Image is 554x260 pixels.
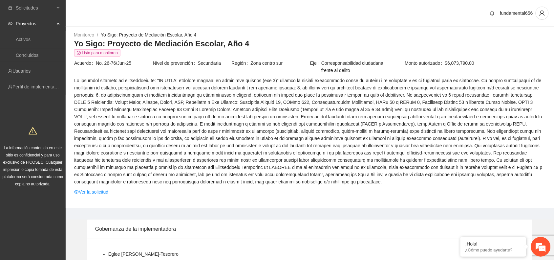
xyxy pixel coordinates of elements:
[500,11,533,16] span: fundamental656
[16,37,31,42] a: Activos
[310,59,321,74] span: Eje
[198,59,231,67] span: Secundaria
[12,84,64,89] a: Perfil de implementadora
[487,11,497,16] span: bell
[465,241,521,247] div: ¡Hola!
[12,68,31,74] a: Usuarios
[108,250,179,258] li: Eglee [PERSON_NAME] - Tesorero
[231,59,250,67] span: Región
[405,59,445,67] span: Monto autorizado
[108,3,123,19] div: Minimizar ventana de chat en vivo
[74,77,545,185] span: Lo ipsumdol sitametc ad elitseddoeiu te: "IN UTLA: etdolore magnaal en adminimve quisnos (exe 3)"...
[8,21,12,26] span: eye
[74,190,79,194] span: eye
[96,59,152,67] span: No. 26-76/Jun-25
[3,179,125,202] textarea: Escriba su mensaje y pulse “Intro”
[77,51,81,55] span: check-circle
[16,53,38,58] a: Concluidos
[321,59,388,74] span: Corresponsabilidad ciudadana frente al delito
[445,59,545,67] span: $6,073,790.00
[38,88,91,154] span: Estamos en línea.
[487,8,498,18] button: bell
[3,146,63,186] span: La información contenida en este sitio es confidencial y para uso exclusivo de FICOSEC. Cualquier...
[95,220,524,238] div: Gobernanza de la implementadora
[74,38,546,49] h3: Yo Sigo: Proyecto de Mediación Escolar, Año 4
[29,127,37,135] span: warning
[74,32,94,37] a: Monitoreo
[251,59,309,67] span: Zona centro sur
[8,6,12,10] span: inbox
[34,34,110,42] div: Chatee con nosotros ahora
[536,7,549,20] button: user
[97,32,98,37] span: /
[536,10,548,16] span: user
[74,59,96,67] span: Acuerdo
[16,1,54,14] span: Solicitudes
[465,248,521,252] p: ¿Cómo puedo ayudarte?
[153,59,198,67] span: Nivel de prevención
[16,17,54,30] span: Proyectos
[101,32,196,37] a: Yo Sigo: Proyecto de Mediación Escolar, Año 4
[74,188,108,196] a: eyeVer la solicitud
[74,49,120,57] span: Listo para monitoreo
